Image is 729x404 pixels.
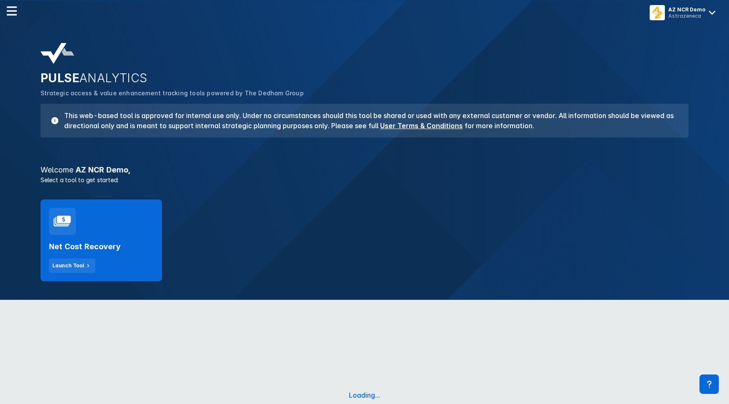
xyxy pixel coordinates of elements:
[40,165,73,174] span: Welcome
[40,199,162,281] a: Net Cost RecoveryLaunch Tool
[349,391,380,399] div: Loading...
[40,89,688,98] p: Strategic access & value enhancement tracking tools powered by The Dedham Group
[35,175,694,184] p: Select a tool to get started:
[35,166,694,174] h3: AZ NCR Demo ,
[40,43,74,64] img: pulse-analytics-logo
[7,6,17,16] img: menu--horizontal.svg
[40,71,688,85] h2: PULSE
[651,7,663,19] img: menu button
[380,121,463,130] a: User Terms & Conditions
[49,242,121,252] h2: Net Cost Recovery
[79,71,148,85] span: ANALYTICS
[668,13,705,19] div: Astrazeneca
[59,110,678,131] h3: This web-based tool is approved for internal use only. Under no circumstances should this tool be...
[49,259,95,273] button: Launch Tool
[52,262,84,269] div: Launch Tool
[699,374,719,394] div: Contact Support
[668,6,705,13] div: AZ NCR Demo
